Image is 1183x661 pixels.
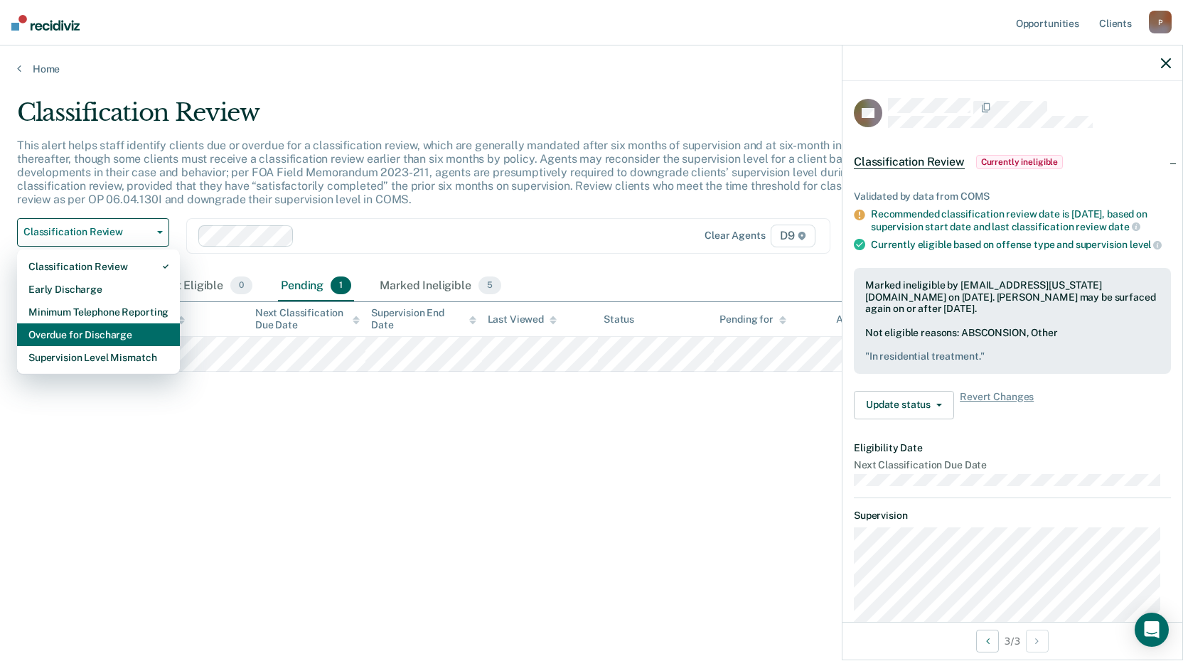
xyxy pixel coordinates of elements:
div: Next Classification Due Date [255,307,360,331]
span: 5 [478,276,501,295]
div: P [1149,11,1172,33]
button: Next Opportunity [1026,630,1049,652]
div: Classification ReviewCurrently ineligible [842,139,1182,185]
div: Supervision End Date [371,307,476,331]
div: Status [604,313,634,326]
div: Not eligible reasons: ABSCONSION, Other [865,327,1160,362]
div: Marked Ineligible [377,271,504,302]
dt: Eligibility Date [854,442,1171,454]
a: Home [17,63,1166,75]
div: Marked ineligible by [EMAIL_ADDRESS][US_STATE][DOMAIN_NAME] on [DATE]. [PERSON_NAME] may be surfa... [865,279,1160,315]
span: 1 [331,276,351,295]
span: level [1130,239,1162,250]
div: Supervision Level Mismatch [28,346,168,369]
div: Recommended classification review date is [DATE], based on supervision start date and last classi... [871,208,1171,232]
div: Overdue for Discharge [28,323,168,346]
div: Open Intercom Messenger [1135,613,1169,647]
dt: Supervision [854,510,1171,522]
span: Classification Review [854,155,965,169]
div: Last Viewed [488,313,557,326]
div: Validated by data from COMS [854,190,1171,203]
div: Classification Review [17,98,904,139]
span: D9 [771,225,815,247]
div: Pending for [719,313,786,326]
pre: " In residential treatment. " [865,350,1160,362]
span: Revert Changes [960,391,1034,419]
img: Recidiviz [11,15,80,31]
button: Previous Opportunity [976,630,999,652]
p: This alert helps staff identify clients due or overdue for a classification review, which are gen... [17,139,889,207]
div: Early Discharge [28,278,168,301]
div: Assigned to [836,313,903,326]
div: Almost Eligible [141,271,255,302]
div: Pending [278,271,354,302]
div: 3 / 3 [842,622,1182,660]
span: 0 [230,276,252,295]
div: Minimum Telephone Reporting [28,301,168,323]
span: Currently ineligible [976,155,1064,169]
span: Classification Review [23,226,151,238]
button: Update status [854,391,954,419]
div: Currently eligible based on offense type and supervision [871,238,1171,251]
dt: Next Classification Due Date [854,459,1171,471]
div: Clear agents [705,230,765,242]
div: Classification Review [28,255,168,278]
